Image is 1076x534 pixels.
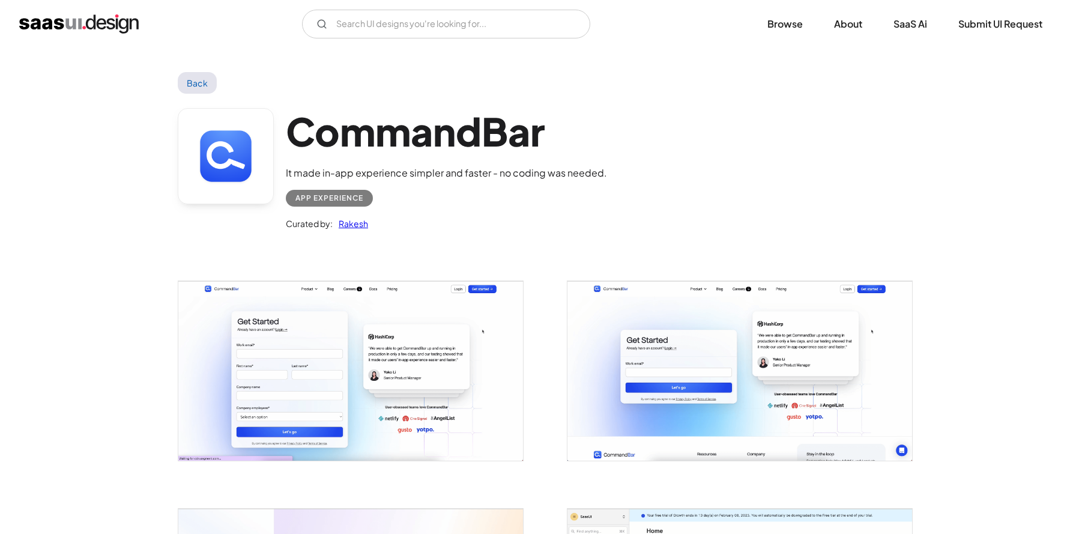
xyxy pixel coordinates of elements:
img: 63d8cb044bb5ec4d5f35ced9_CommandBar%20Get%20Started%202.png [567,281,912,461]
a: Submit UI Request [944,11,1057,37]
a: Browse [753,11,817,37]
a: SaaS Ai [879,11,941,37]
h1: CommandBar [286,108,607,154]
a: Back [178,72,217,94]
input: Search UI designs you're looking for... [302,10,590,38]
div: App Experience [295,191,363,205]
a: open lightbox [178,281,523,461]
a: About [820,11,877,37]
form: Email Form [302,10,590,38]
a: open lightbox [567,281,912,461]
a: Rakesh [333,216,368,231]
img: 63d8cb04c27c5b6b4cc4dcfc_CommandBar%20Get%20Started%20.png [178,281,523,461]
div: Curated by: [286,216,333,231]
div: It made in-app experience simpler and faster - no coding was needed. [286,166,607,180]
a: home [19,14,139,34]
